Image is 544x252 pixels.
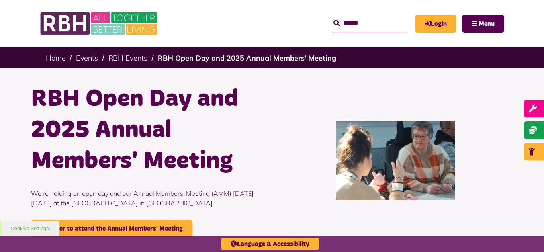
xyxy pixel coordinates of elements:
button: Language & Accessibility [221,238,319,250]
img: IMG 7040 [336,121,455,200]
iframe: Netcall Web Assistant for live chat [508,216,544,252]
p: We're holding an open day and our Annual Members' Meeting (AMM) [DATE][DATE] at the [GEOGRAPHIC_D... [31,177,266,220]
a: RBH Events [108,53,147,63]
a: Events [76,53,98,63]
img: RBH [40,8,159,39]
button: Navigation [462,15,504,33]
a: Register to attend the Annual Members' Meeting [31,220,192,237]
a: Home [46,53,66,63]
a: RBH Open Day and 2025 Annual Members' Meeting [158,53,336,63]
span: Menu [479,21,495,27]
a: MyRBH [415,15,456,33]
h1: RBH Open Day and 2025 Annual Members' Meeting [31,84,266,177]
